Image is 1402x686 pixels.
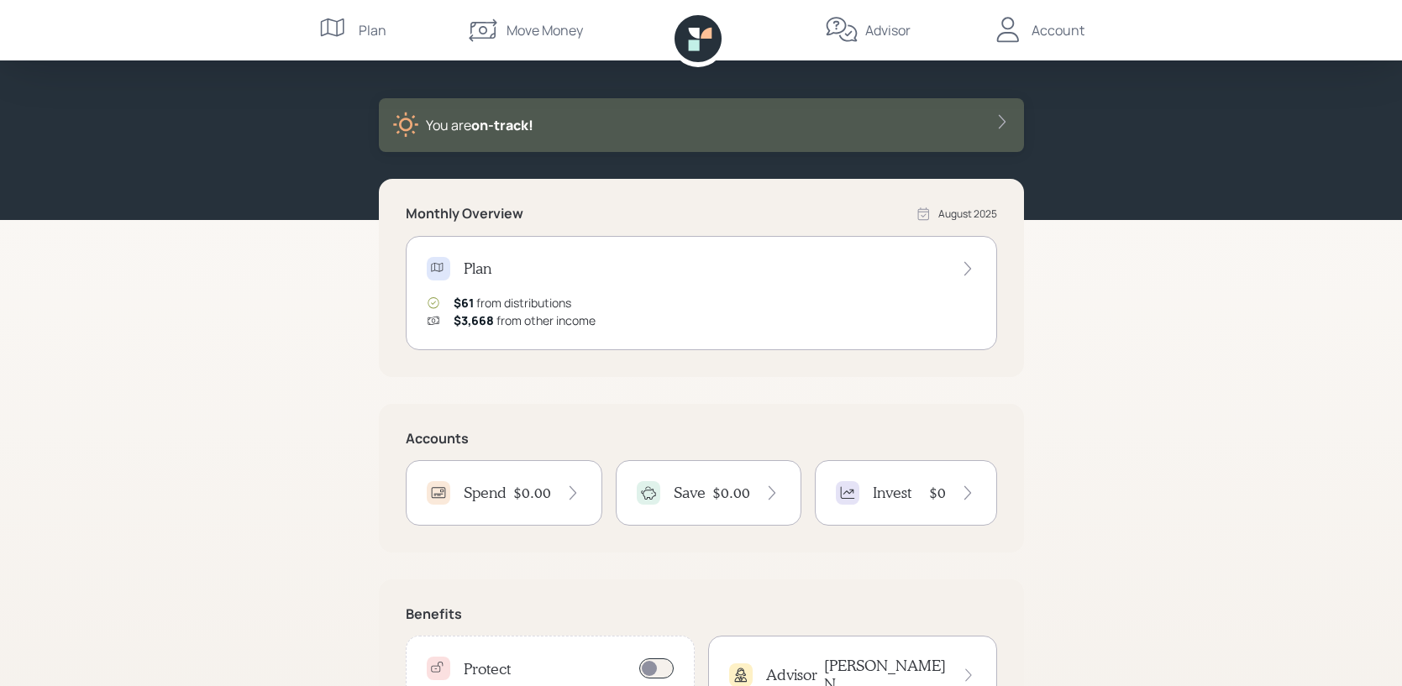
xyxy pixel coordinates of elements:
[929,484,946,502] h4: $0
[426,115,533,135] div: You are
[406,431,997,447] h5: Accounts
[454,312,596,329] div: from other income
[766,666,817,684] h4: Advisor
[464,259,491,278] h4: Plan
[464,484,507,502] h4: Spend
[938,207,997,222] div: August 2025
[507,20,583,40] div: Move Money
[674,484,706,502] h4: Save
[454,294,571,312] div: from distributions
[406,606,997,622] h5: Benefits
[471,116,533,134] span: on‑track!
[359,20,386,40] div: Plan
[712,484,750,502] h4: $0.00
[392,112,419,139] img: sunny-XHVQM73Q.digested.png
[454,312,494,328] span: $3,668
[865,20,911,40] div: Advisor
[454,295,474,311] span: $61
[464,660,511,678] h4: Protect
[406,206,523,222] h5: Monthly Overview
[513,484,551,502] h4: $0.00
[873,484,911,502] h4: Invest
[1032,20,1084,40] div: Account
